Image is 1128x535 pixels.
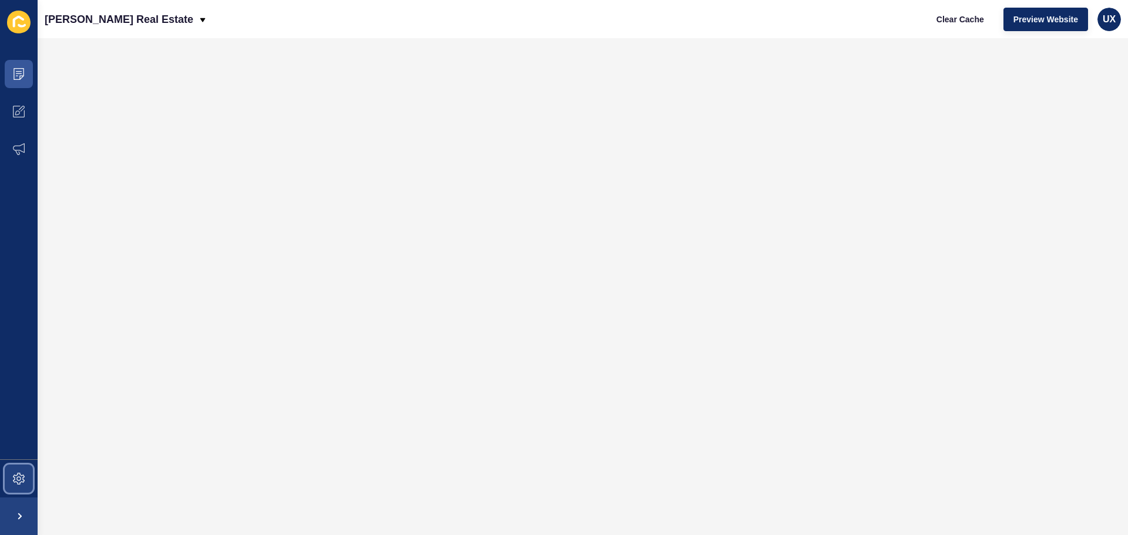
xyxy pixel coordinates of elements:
span: Preview Website [1013,14,1078,25]
button: Preview Website [1003,8,1088,31]
button: Clear Cache [926,8,994,31]
span: Clear Cache [936,14,984,25]
p: [PERSON_NAME] Real Estate [45,5,193,34]
span: UX [1103,14,1116,25]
